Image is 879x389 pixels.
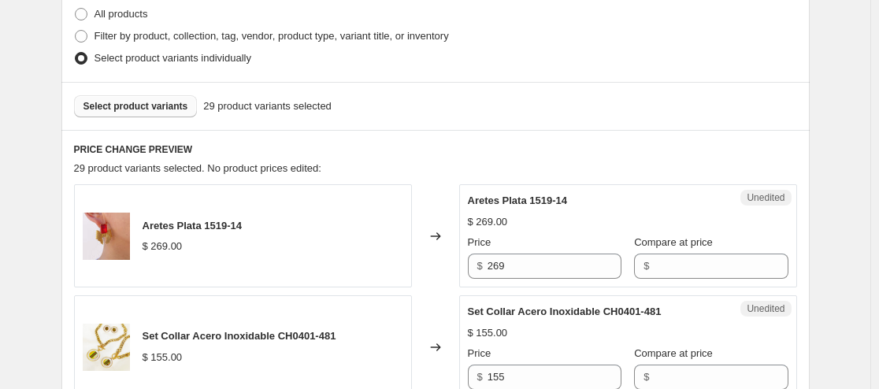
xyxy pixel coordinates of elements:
span: 29 product variants selected. No product prices edited: [74,162,321,174]
span: $ [643,260,649,272]
img: 3055861169_80x.jpg [83,213,130,260]
span: Filter by product, collection, tag, vendor, product type, variant title, or inventory [95,30,449,42]
div: $ 155.00 [143,350,183,365]
div: $ 269.00 [468,214,508,230]
span: Price [468,236,491,248]
button: Select product variants [74,95,198,117]
span: Unedited [747,191,784,204]
span: Set Collar Acero Inoxidable CH0401-481 [143,330,336,342]
span: Select product variants individually [95,52,251,64]
div: $ 155.00 [468,325,508,341]
span: Aretes Plata 1519-14 [468,194,567,206]
span: 29 product variants selected [203,98,332,114]
h6: PRICE CHANGE PREVIEW [74,143,797,156]
span: $ [643,371,649,383]
img: 3085045343_80x.png [83,324,130,371]
span: Select product variants [83,100,188,113]
span: Price [468,347,491,359]
span: Compare at price [634,347,713,359]
span: Set Collar Acero Inoxidable CH0401-481 [468,306,662,317]
span: All products [95,8,148,20]
span: Unedited [747,302,784,315]
div: $ 269.00 [143,239,183,254]
span: Compare at price [634,236,713,248]
span: Aretes Plata 1519-14 [143,220,242,232]
span: $ [477,371,483,383]
span: $ [477,260,483,272]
